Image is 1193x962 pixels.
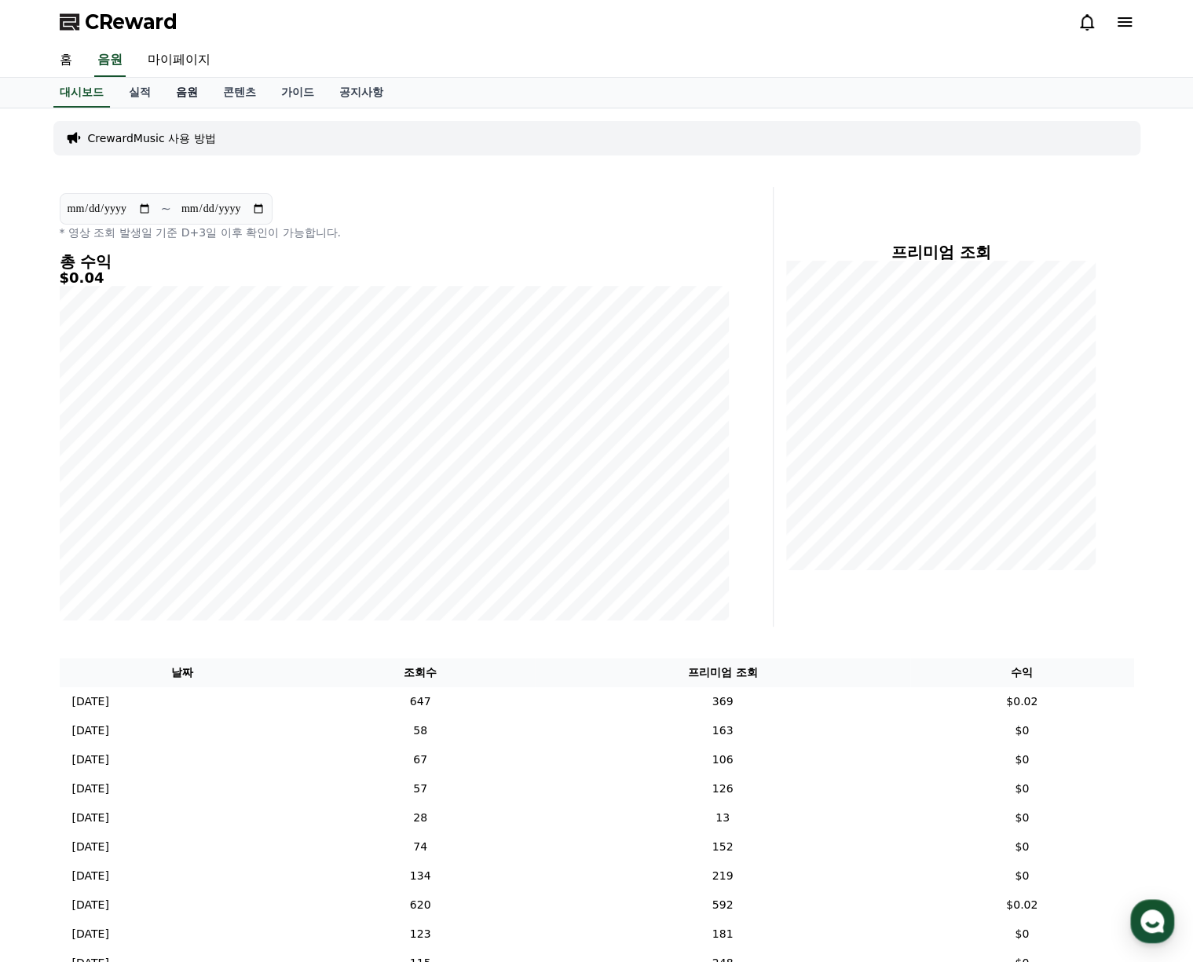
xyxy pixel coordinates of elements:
[60,658,306,687] th: 날짜
[53,78,110,108] a: 대시보드
[910,832,1134,861] td: $0
[163,78,210,108] a: 음원
[72,752,109,768] p: [DATE]
[60,253,729,270] h4: 총 수익
[306,658,535,687] th: 조회수
[161,199,171,218] p: ~
[72,693,109,710] p: [DATE]
[72,722,109,739] p: [DATE]
[910,861,1134,891] td: $0
[306,832,535,861] td: 74
[910,658,1134,687] th: 수익
[210,78,269,108] a: 콘텐츠
[5,498,104,537] a: 홈
[910,891,1134,920] td: $0.02
[72,897,109,913] p: [DATE]
[72,839,109,855] p: [DATE]
[306,803,535,832] td: 28
[72,868,109,884] p: [DATE]
[135,44,223,77] a: 마이페이지
[306,861,535,891] td: 134
[535,803,909,832] td: 13
[910,774,1134,803] td: $0
[85,9,177,35] span: CReward
[116,78,163,108] a: 실적
[72,810,109,826] p: [DATE]
[49,521,59,534] span: 홈
[306,920,535,949] td: 123
[269,78,327,108] a: 가이드
[306,716,535,745] td: 58
[910,716,1134,745] td: $0
[72,926,109,942] p: [DATE]
[535,687,909,716] td: 369
[144,522,163,535] span: 대화
[786,243,1096,261] h4: 프리미엄 조회
[910,745,1134,774] td: $0
[47,44,85,77] a: 홈
[535,745,909,774] td: 106
[306,774,535,803] td: 57
[535,716,909,745] td: 163
[306,687,535,716] td: 647
[535,832,909,861] td: 152
[94,44,126,77] a: 음원
[535,920,909,949] td: 181
[535,861,909,891] td: 219
[60,270,729,286] h5: $0.04
[535,658,909,687] th: 프리미엄 조회
[306,891,535,920] td: 620
[535,891,909,920] td: 592
[910,920,1134,949] td: $0
[327,78,396,108] a: 공지사항
[203,498,302,537] a: 설정
[104,498,203,537] a: 대화
[306,745,535,774] td: 67
[72,781,109,797] p: [DATE]
[910,803,1134,832] td: $0
[60,225,729,240] p: * 영상 조회 발생일 기준 D+3일 이후 확인이 가능합니다.
[535,774,909,803] td: 126
[910,687,1134,716] td: $0.02
[60,9,177,35] a: CReward
[243,521,262,534] span: 설정
[88,130,216,146] a: CrewardMusic 사용 방법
